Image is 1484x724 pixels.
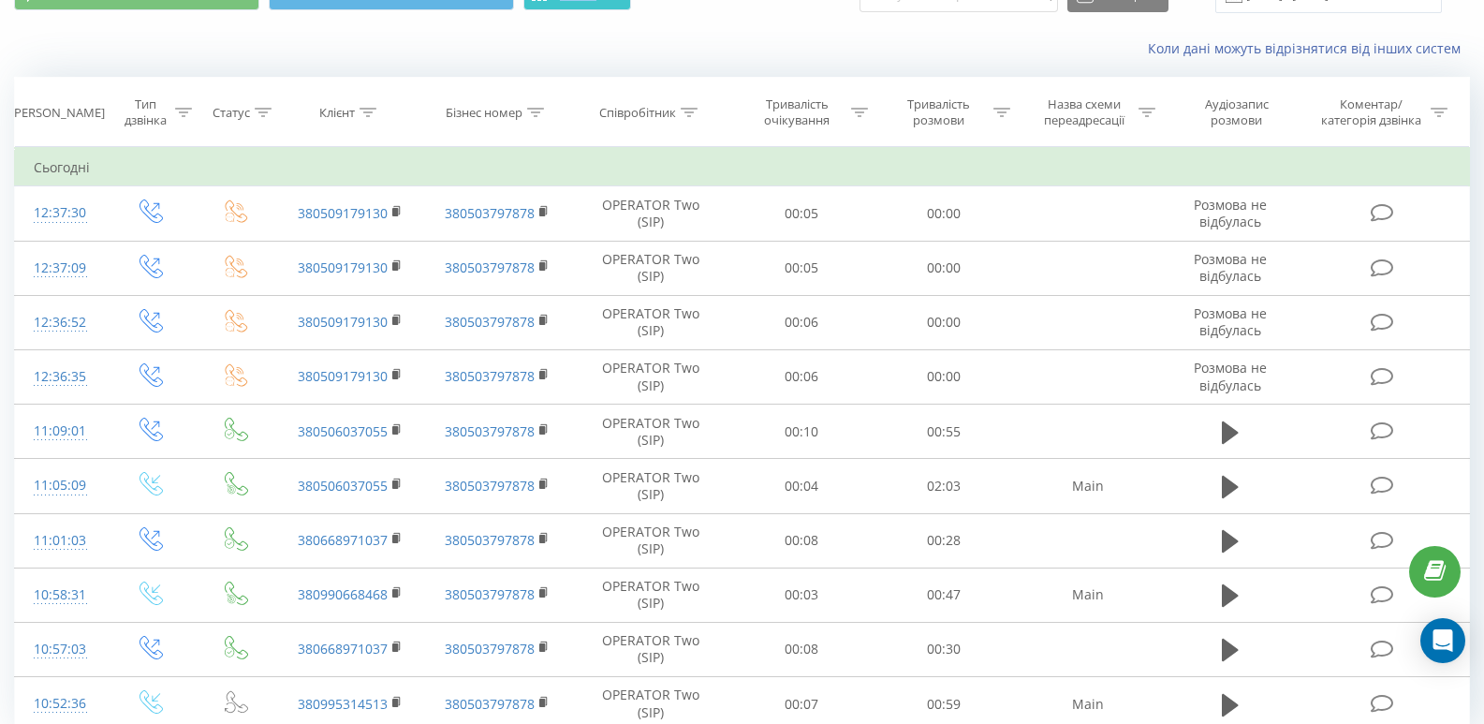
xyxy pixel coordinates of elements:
div: Тип дзвінка [122,96,169,128]
a: 380668971037 [298,640,388,658]
td: OPERATOR Two (SIP) [571,405,730,459]
div: 11:09:01 [34,413,87,450]
a: 380668971037 [298,531,388,549]
a: 380506037055 [298,422,388,440]
a: 380503797878 [445,477,535,495]
td: Main [1014,568,1162,622]
a: 380509179130 [298,204,388,222]
td: 00:08 [730,622,873,676]
a: 380509179130 [298,367,388,385]
a: 380503797878 [445,367,535,385]
a: 380503797878 [445,204,535,222]
td: 00:00 [873,241,1015,295]
div: 10:58:31 [34,577,87,613]
td: OPERATOR Two (SIP) [571,568,730,622]
a: 380509179130 [298,259,388,276]
td: OPERATOR Two (SIP) [571,622,730,676]
a: 380990668468 [298,585,388,603]
td: OPERATOR Two (SIP) [571,186,730,241]
span: Розмова не відбулась [1194,359,1267,393]
td: 00:00 [873,295,1015,349]
td: OPERATOR Two (SIP) [571,459,730,513]
div: Клієнт [319,105,355,121]
div: 12:37:09 [34,250,87,287]
td: 00:05 [730,186,873,241]
div: 10:57:03 [34,631,87,668]
div: Співробітник [599,105,676,121]
div: Назва схеми переадресації [1034,96,1134,128]
div: Тривалість розмови [889,96,989,128]
td: Main [1014,459,1162,513]
td: 00:30 [873,622,1015,676]
td: 00:55 [873,405,1015,459]
a: 380503797878 [445,313,535,331]
td: 00:28 [873,513,1015,568]
span: Розмова не відбулась [1194,250,1267,285]
td: 00:06 [730,349,873,404]
a: Коли дані можуть відрізнятися вiд інших систем [1148,39,1470,57]
td: 00:10 [730,405,873,459]
div: Статус [213,105,250,121]
td: OPERATOR Two (SIP) [571,513,730,568]
a: 380503797878 [445,422,535,440]
a: 380995314513 [298,695,388,713]
div: 12:36:35 [34,359,87,395]
a: 380503797878 [445,531,535,549]
td: 00:00 [873,186,1015,241]
td: OPERATOR Two (SIP) [571,295,730,349]
a: 380503797878 [445,259,535,276]
td: OPERATOR Two (SIP) [571,349,730,404]
div: [PERSON_NAME] [10,105,105,121]
div: 11:05:09 [34,467,87,504]
div: Бізнес номер [446,105,522,121]
a: 380509179130 [298,313,388,331]
div: Коментар/категорія дзвінка [1316,96,1426,128]
td: 02:03 [873,459,1015,513]
span: Розмова не відбулась [1194,196,1267,230]
a: 380506037055 [298,477,388,495]
td: 00:06 [730,295,873,349]
a: 380503797878 [445,695,535,713]
div: Тривалість очікування [747,96,846,128]
a: 380503797878 [445,640,535,658]
div: 11:01:03 [34,523,87,559]
td: 00:47 [873,568,1015,622]
td: 00:08 [730,513,873,568]
td: Сьогодні [15,149,1470,186]
span: Розмова не відбулась [1194,304,1267,339]
div: 10:52:36 [34,686,87,722]
a: 380503797878 [445,585,535,603]
td: 00:04 [730,459,873,513]
div: 12:36:52 [34,304,87,341]
td: 00:03 [730,568,873,622]
div: Open Intercom Messenger [1420,618,1465,663]
div: Аудіозапис розмови [1179,96,1294,128]
td: 00:05 [730,241,873,295]
td: OPERATOR Two (SIP) [571,241,730,295]
td: 00:00 [873,349,1015,404]
div: 12:37:30 [34,195,87,231]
